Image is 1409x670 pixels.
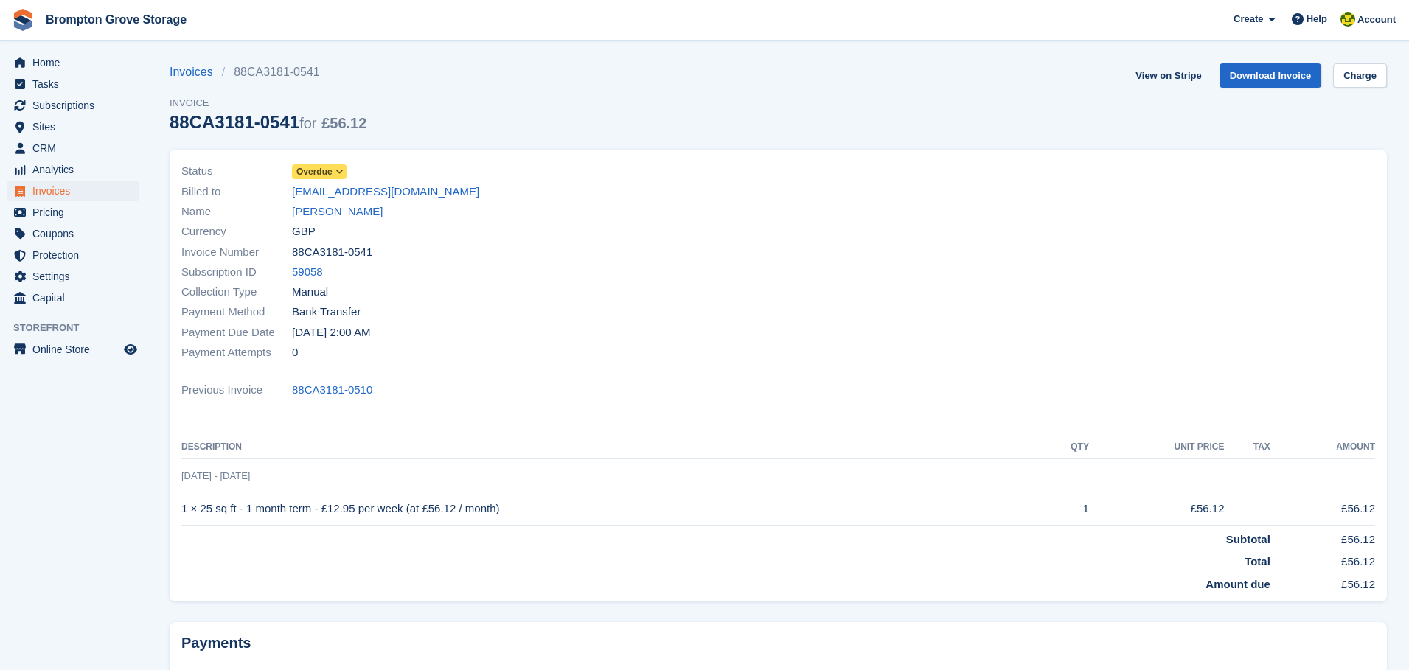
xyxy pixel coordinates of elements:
[1206,578,1270,590] strong: Amount due
[321,115,366,131] span: £56.12
[292,344,298,361] span: 0
[1270,570,1375,593] td: £56.12
[181,344,292,361] span: Payment Attempts
[122,341,139,358] a: Preview store
[7,245,139,265] a: menu
[292,284,328,301] span: Manual
[1270,436,1375,459] th: Amount
[181,492,1040,526] td: 1 × 25 sq ft - 1 month term - £12.95 per week (at £56.12 / month)
[1340,12,1355,27] img: Marie Cavalier
[7,138,139,158] a: menu
[181,436,1040,459] th: Description
[32,181,121,201] span: Invoices
[299,115,316,131] span: for
[40,7,192,32] a: Brompton Grove Storage
[32,266,121,287] span: Settings
[181,304,292,321] span: Payment Method
[7,159,139,180] a: menu
[170,63,222,81] a: Invoices
[292,223,316,240] span: GBP
[32,52,121,73] span: Home
[1270,548,1375,570] td: £56.12
[292,304,361,321] span: Bank Transfer
[1040,492,1089,526] td: 1
[181,470,250,481] span: [DATE] - [DATE]
[32,223,121,244] span: Coupons
[181,382,292,399] span: Previous Invoice
[181,244,292,261] span: Invoice Number
[12,9,34,31] img: stora-icon-8386f47178a22dfd0bd8f6a31ec36ba5ce8667c1dd55bd0f319d3a0aa187defe.svg
[7,339,139,360] a: menu
[32,116,121,137] span: Sites
[32,245,121,265] span: Protection
[1224,436,1270,459] th: Tax
[32,202,121,223] span: Pricing
[32,138,121,158] span: CRM
[170,96,366,111] span: Invoice
[1234,12,1263,27] span: Create
[170,63,366,81] nav: breadcrumbs
[1226,533,1270,545] strong: Subtotal
[181,223,292,240] span: Currency
[181,324,292,341] span: Payment Due Date
[292,324,370,341] time: 2025-09-02 01:00:00 UTC
[170,112,366,132] div: 88CA3181-0541
[1245,555,1270,568] strong: Total
[296,165,333,178] span: Overdue
[7,95,139,116] a: menu
[1040,436,1089,459] th: QTY
[292,382,372,399] a: 88CA3181-0510
[7,52,139,73] a: menu
[1307,12,1327,27] span: Help
[1130,63,1207,88] a: View on Stripe
[1270,492,1375,526] td: £56.12
[181,184,292,200] span: Billed to
[1089,436,1225,459] th: Unit Price
[32,74,121,94] span: Tasks
[1357,13,1396,27] span: Account
[7,287,139,308] a: menu
[32,159,121,180] span: Analytics
[1333,63,1387,88] a: Charge
[32,339,121,360] span: Online Store
[292,163,347,180] a: Overdue
[181,203,292,220] span: Name
[292,184,479,200] a: [EMAIL_ADDRESS][DOMAIN_NAME]
[181,163,292,180] span: Status
[292,203,383,220] a: [PERSON_NAME]
[7,266,139,287] a: menu
[7,202,139,223] a: menu
[1220,63,1322,88] a: Download Invoice
[181,634,1375,652] h2: Payments
[292,264,323,281] a: 59058
[32,95,121,116] span: Subscriptions
[292,244,372,261] span: 88CA3181-0541
[7,116,139,137] a: menu
[1270,525,1375,548] td: £56.12
[1089,492,1225,526] td: £56.12
[7,181,139,201] a: menu
[13,321,147,335] span: Storefront
[7,74,139,94] a: menu
[7,223,139,244] a: menu
[181,284,292,301] span: Collection Type
[181,264,292,281] span: Subscription ID
[32,287,121,308] span: Capital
